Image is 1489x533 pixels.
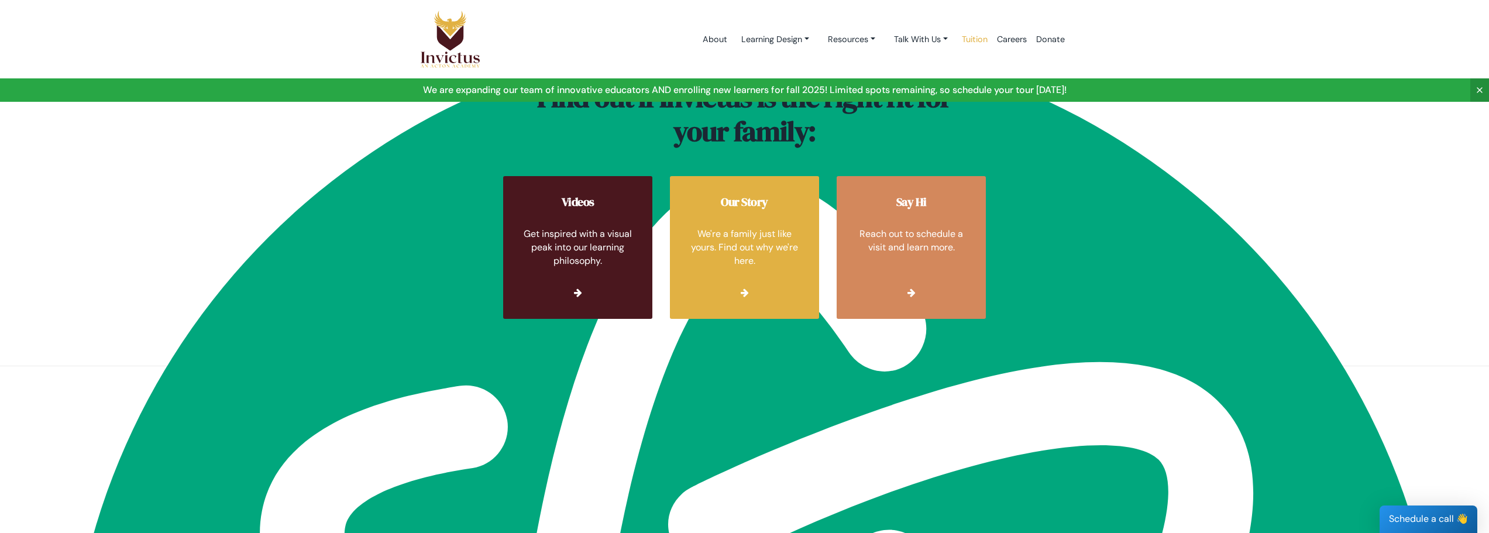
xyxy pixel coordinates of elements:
[732,29,819,50] a: Learning Design
[1031,15,1070,64] a: Donate
[698,15,732,64] a: About
[420,10,481,68] img: Logo
[1380,506,1477,533] div: Schedule a call 👋
[885,29,957,50] a: Talk With Us
[819,29,885,50] a: Resources
[992,15,1031,64] a: Careers
[531,81,958,148] h2: Find out if Invictus is the right fit for your family:
[957,15,992,64] a: Tuition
